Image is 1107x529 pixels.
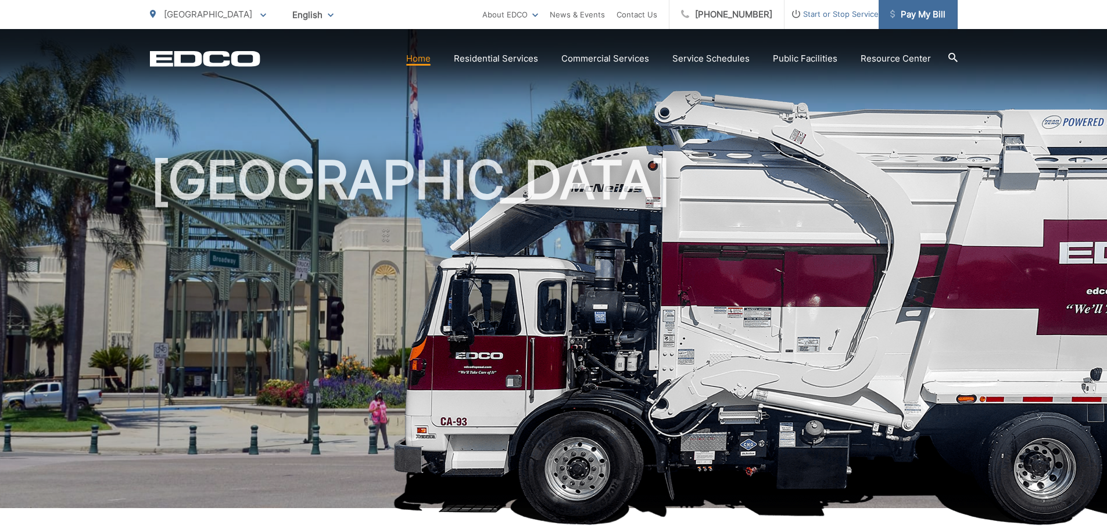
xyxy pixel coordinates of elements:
a: EDCD logo. Return to the homepage. [150,51,260,67]
a: Resource Center [861,52,931,66]
span: English [284,5,342,25]
a: Residential Services [454,52,538,66]
a: About EDCO [482,8,538,21]
a: Commercial Services [561,52,649,66]
a: Contact Us [617,8,657,21]
a: Service Schedules [672,52,750,66]
a: Home [406,52,431,66]
span: Pay My Bill [890,8,945,21]
span: [GEOGRAPHIC_DATA] [164,9,252,20]
h1: [GEOGRAPHIC_DATA] [150,151,958,519]
a: Public Facilities [773,52,837,66]
a: News & Events [550,8,605,21]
